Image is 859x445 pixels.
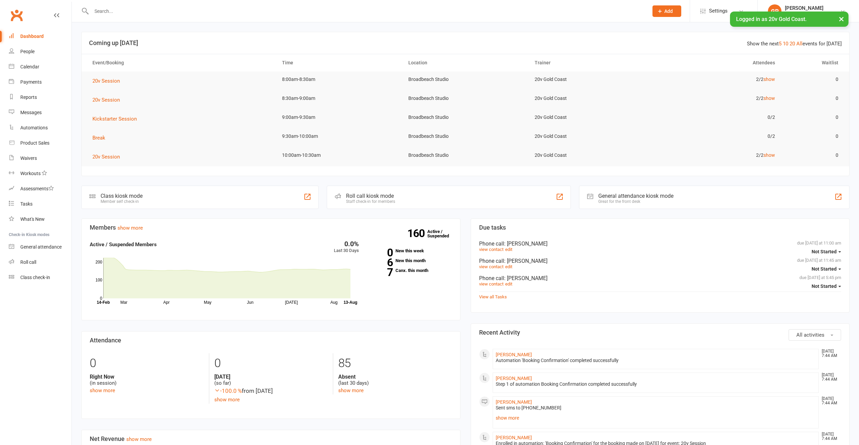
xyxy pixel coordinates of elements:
button: Not Started [812,263,841,275]
a: 0New this week [369,249,452,253]
td: Broadbeach Studio [402,147,529,163]
td: Broadbeach Studio [402,90,529,106]
div: Member self check-in [101,199,143,204]
time: [DATE] 7:44 AM [818,397,841,405]
strong: Active / Suspended Members [90,241,157,248]
div: Class check-in [20,275,50,280]
h3: Due tasks [479,224,841,231]
a: Reports [9,90,71,105]
a: Assessments [9,181,71,196]
a: [PERSON_NAME] [496,435,532,440]
a: edit [505,281,512,287]
a: General attendance kiosk mode [9,239,71,255]
span: -100.0 % [214,387,242,394]
a: show more [496,413,816,423]
div: Payments [20,79,42,85]
td: 20v Gold Coast [529,147,655,163]
td: 20v Gold Coast [529,90,655,106]
div: Roll call kiosk mode [346,193,395,199]
div: Automations [20,125,48,130]
div: 20v Gold Coast [785,11,823,17]
div: General attendance kiosk mode [598,193,673,199]
strong: 7 [369,267,393,277]
strong: [DATE] [214,374,328,380]
button: All activities [789,329,841,341]
h3: Attendance [90,337,452,344]
th: Attendees [655,54,781,71]
a: edit [505,264,512,269]
div: (so far) [214,374,328,386]
a: 5 [779,41,781,47]
a: Product Sales [9,135,71,151]
td: 9:30am-10:00am [276,128,402,144]
div: (last 30 days) [338,374,452,386]
td: 0 [781,90,844,106]
th: Event/Booking [86,54,276,71]
h3: Recent Activity [479,329,841,336]
span: Kickstarter Session [92,116,137,122]
td: Broadbeach Studio [402,71,529,87]
button: 20v Session [92,77,125,85]
span: 20v Session [92,154,120,160]
td: 2/2 [655,90,781,106]
a: Calendar [9,59,71,75]
button: Add [652,5,681,17]
strong: 6 [369,257,393,268]
a: 6New this month [369,258,452,263]
div: Great for the front desk [598,199,673,204]
td: Broadbeach Studio [402,109,529,125]
td: 8:30am-9:00am [276,90,402,106]
th: Time [276,54,402,71]
div: Last 30 Days [334,240,359,254]
th: Waitlist [781,54,844,71]
div: (in session) [90,374,204,386]
td: 0/2 [655,128,781,144]
td: 0/2 [655,109,781,125]
td: 20v Gold Coast [529,71,655,87]
a: Class kiosk mode [9,270,71,285]
div: Class kiosk mode [101,193,143,199]
span: 20v Session [92,78,120,84]
a: show more [338,387,364,394]
a: Roll call [9,255,71,270]
button: 20v Session [92,153,125,161]
h3: Coming up [DATE] [89,40,842,46]
time: [DATE] 7:44 AM [818,349,841,358]
td: 0 [781,71,844,87]
div: GP [768,4,781,18]
div: Product Sales [20,140,49,146]
strong: Right Now [90,374,204,380]
div: What's New [20,216,45,222]
button: Break [92,134,110,142]
td: 0 [781,109,844,125]
div: Phone call [479,258,841,264]
th: Trainer [529,54,655,71]
td: 20v Gold Coast [529,109,655,125]
span: Logged in as 20v Gold Coast. [736,16,807,22]
a: All [796,41,802,47]
a: 160Active / Suspended [427,224,457,243]
a: show more [214,397,240,403]
a: [PERSON_NAME] [496,376,532,381]
button: Not Started [812,280,841,292]
div: Calendar [20,64,39,69]
th: Location [402,54,529,71]
td: 0 [781,147,844,163]
div: [PERSON_NAME] [785,5,823,11]
a: Waivers [9,151,71,166]
div: 0 [90,353,204,374]
td: 9:00am-9:30am [276,109,402,125]
a: show more [90,387,115,394]
a: show more [126,436,152,442]
div: General attendance [20,244,62,250]
div: 0.0% [334,240,359,247]
div: Staff check-in for members [346,199,395,204]
span: : [PERSON_NAME] [504,258,547,264]
div: Step 1 of automation Booking Confirmation completed successfully [496,381,816,387]
a: Messages [9,105,71,120]
strong: 0 [369,248,393,258]
div: Automation 'Booking Confirmation' completed successfully [496,358,816,363]
a: [PERSON_NAME] [496,399,532,405]
a: Dashboard [9,29,71,44]
div: Dashboard [20,34,44,39]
